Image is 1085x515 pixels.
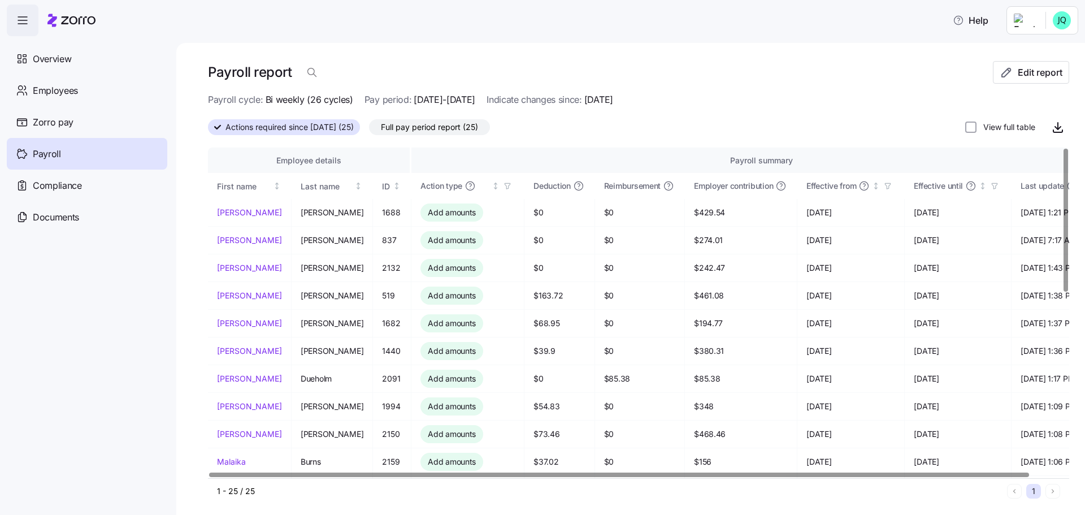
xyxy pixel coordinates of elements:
span: 1688 [382,207,402,218]
span: $37.02 [533,456,585,468]
span: Dueholm [301,373,363,384]
span: [PERSON_NAME] [301,207,363,218]
span: $0 [533,207,585,218]
th: Last nameNot sorted [292,173,373,199]
span: Reimbursement [604,180,661,192]
div: Employee details [217,154,401,167]
span: $0 [604,456,675,468]
span: Add amounts [428,456,476,468]
span: 1994 [382,401,402,412]
span: Actions required since [DATE] (25) [225,120,354,135]
span: $163.72 [533,290,585,301]
span: Full pay period report (25) [381,120,478,135]
span: $85.38 [604,373,675,384]
div: Not sorted [872,182,880,190]
button: Help [944,9,997,32]
img: 4b8e4801d554be10763704beea63fd77 [1053,11,1071,29]
div: Not sorted [354,182,362,190]
button: 1 [1026,484,1041,499]
span: $0 [533,262,585,274]
button: Next page [1045,484,1060,499]
span: 837 [382,235,402,246]
span: [PERSON_NAME] [301,318,363,329]
span: Effective from [806,180,856,192]
span: Pay period: [364,93,411,107]
span: [PERSON_NAME] [301,401,363,412]
span: Zorro pay [33,115,73,129]
span: $242.47 [694,262,788,274]
span: $274.01 [694,235,788,246]
a: Employees [7,75,167,106]
span: [DATE] [806,429,895,440]
span: $156 [694,456,788,468]
span: Add amounts [428,401,476,412]
span: [PERSON_NAME] [301,262,363,274]
th: Action typeNot sorted [411,173,524,199]
span: [PERSON_NAME] [301,235,363,246]
span: [DATE] [914,262,1002,274]
span: Payroll cycle: [208,93,263,107]
a: [PERSON_NAME] [217,235,282,246]
span: $0 [533,373,585,384]
span: Indicate changes since: [487,93,582,107]
span: [DATE] [914,429,1002,440]
span: Add amounts [428,318,476,329]
span: Effective until [914,180,963,192]
span: 519 [382,290,402,301]
span: $54.83 [533,401,585,412]
span: Last update [1021,180,1064,192]
span: 2159 [382,456,402,468]
span: Deduction [533,180,570,192]
a: [PERSON_NAME] [217,290,282,301]
span: $429.54 [694,207,788,218]
img: Employer logo [1014,14,1036,27]
span: [DATE] [806,262,895,274]
span: $0 [604,429,675,440]
a: Zorro pay [7,106,167,138]
span: 2091 [382,373,402,384]
span: 2132 [382,262,402,274]
a: Documents [7,201,167,233]
span: $0 [533,235,585,246]
span: [DATE] [914,290,1002,301]
th: Effective fromNot sorted [797,173,905,199]
span: $68.95 [533,318,585,329]
span: Overview [33,52,71,66]
th: First nameNot sorted [208,173,292,199]
a: [PERSON_NAME] [217,401,282,412]
span: [PERSON_NAME] [301,345,363,357]
span: $194.77 [694,318,788,329]
a: [PERSON_NAME] [217,318,282,329]
th: IDNot sorted [373,173,411,199]
a: [PERSON_NAME] [217,429,282,440]
span: $85.38 [694,373,788,384]
span: [DATE] [914,318,1002,329]
a: [PERSON_NAME] [217,262,282,274]
div: Last name [301,180,353,193]
span: $0 [604,401,675,412]
span: Add amounts [428,235,476,246]
span: Employees [33,84,78,98]
span: 1682 [382,318,402,329]
span: [DATE] [806,318,895,329]
span: $461.08 [694,290,788,301]
div: Not sorted [273,182,281,190]
div: ID [382,180,390,193]
a: [PERSON_NAME] [217,207,282,218]
span: $0 [604,235,675,246]
span: $0 [604,207,675,218]
span: Burns [301,456,363,468]
span: [PERSON_NAME] [301,290,363,301]
span: Add amounts [428,290,476,301]
div: Not sorted [979,182,987,190]
a: [PERSON_NAME] [217,373,282,384]
span: Action type [420,180,462,192]
span: [DATE] [584,93,613,107]
div: First name [217,180,271,193]
span: Documents [33,210,79,224]
span: [DATE] [914,345,1002,357]
span: $0 [604,262,675,274]
span: [DATE] [914,235,1002,246]
span: Compliance [33,179,82,193]
span: [DATE]-[DATE] [414,93,475,107]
